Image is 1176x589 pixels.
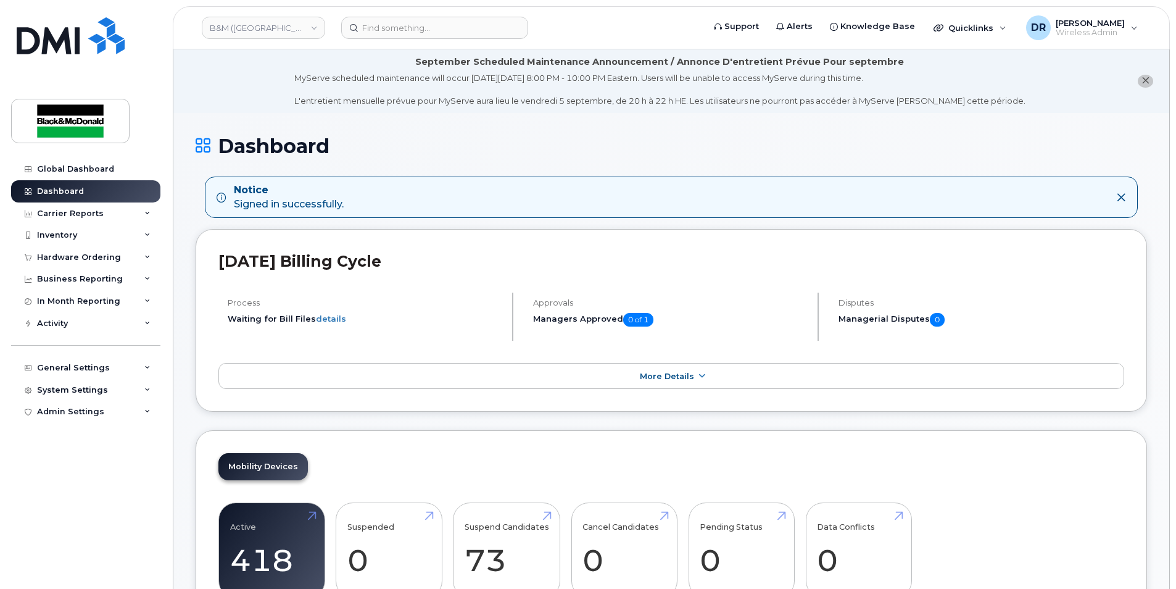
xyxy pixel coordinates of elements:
[533,313,807,327] h5: Managers Approved
[218,252,1124,270] h2: [DATE] Billing Cycle
[228,298,502,307] h4: Process
[640,372,694,381] span: More Details
[234,183,344,198] strong: Notice
[294,72,1025,107] div: MyServe scheduled maintenance will occur [DATE][DATE] 8:00 PM - 10:00 PM Eastern. Users will be u...
[1138,75,1153,88] button: close notification
[623,313,653,327] span: 0 of 1
[218,453,308,480] a: Mobility Devices
[930,313,945,327] span: 0
[533,298,807,307] h4: Approvals
[316,314,346,324] a: details
[415,56,904,69] div: September Scheduled Maintenance Announcement / Annonce D'entretient Prévue Pour septembre
[839,313,1124,327] h5: Managerial Disputes
[196,135,1147,157] h1: Dashboard
[234,183,344,212] div: Signed in successfully.
[228,313,502,325] li: Waiting for Bill Files
[839,298,1124,307] h4: Disputes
